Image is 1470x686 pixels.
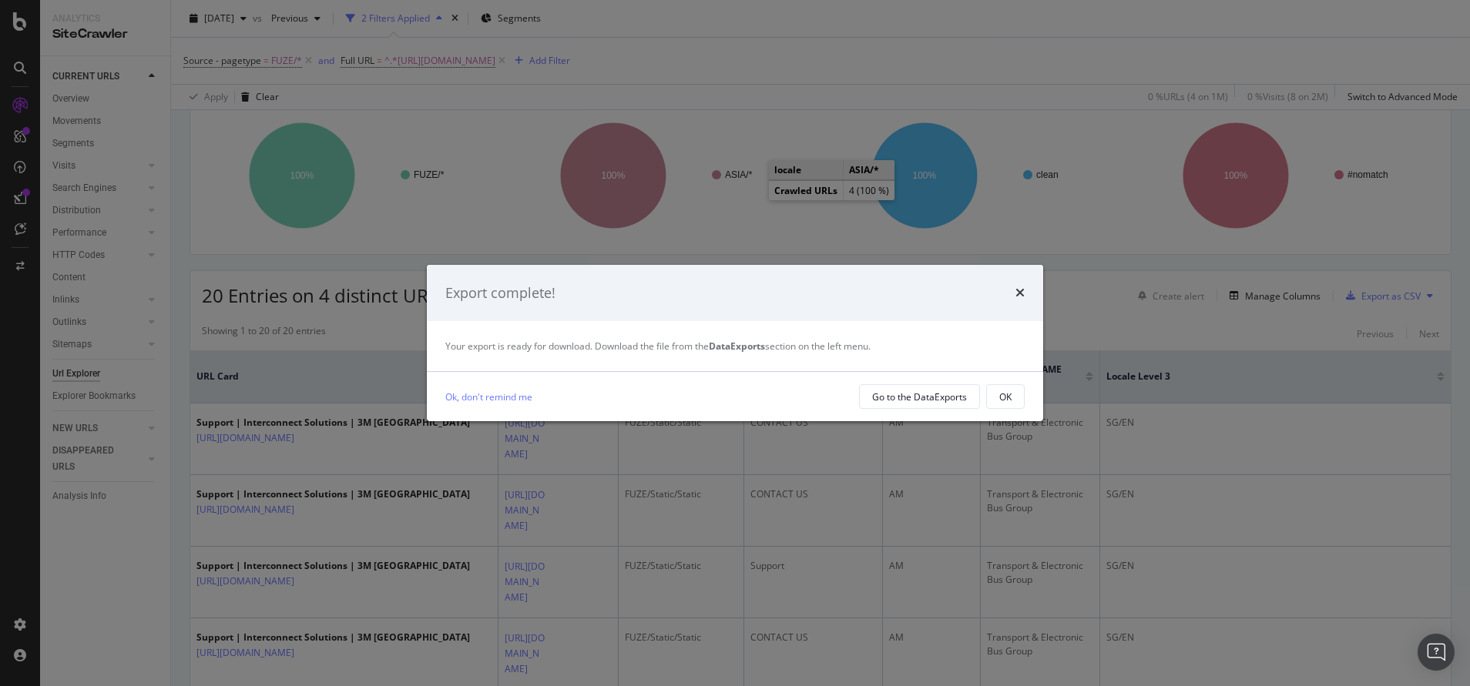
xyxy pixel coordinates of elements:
[872,390,967,403] div: Go to the DataExports
[427,265,1043,422] div: modal
[1015,283,1025,303] div: times
[709,340,765,353] strong: DataExports
[709,340,871,353] span: section on the left menu.
[445,340,1025,353] div: Your export is ready for download. Download the file from the
[445,283,555,303] div: Export complete!
[986,384,1025,409] button: OK
[859,384,980,409] button: Go to the DataExports
[999,390,1012,403] div: OK
[1418,634,1455,671] div: Open Intercom Messenger
[445,389,532,405] a: Ok, don't remind me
